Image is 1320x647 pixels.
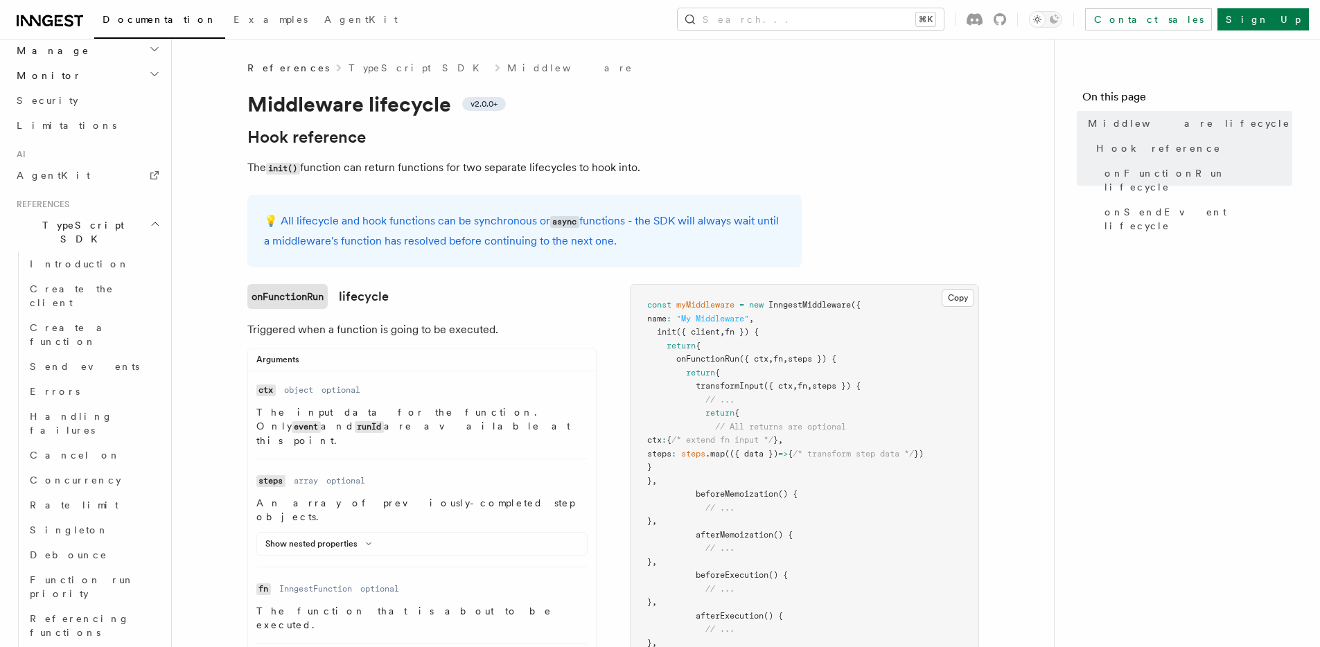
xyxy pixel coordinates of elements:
a: Limitations [11,113,163,138]
span: AgentKit [324,14,398,25]
span: afterExecution [696,611,764,621]
span: Hook reference [1096,141,1221,155]
span: } [647,557,652,567]
span: fn [798,381,807,391]
a: onFunctionRunlifecycle [247,284,389,309]
code: ctx [256,384,276,396]
span: { [696,341,701,351]
span: Create a function [30,322,112,347]
span: Handling failures [30,411,113,436]
a: AgentKit [11,163,163,188]
a: Errors [24,379,163,404]
h1: Middleware lifecycle [247,91,802,116]
a: AgentKit [316,4,406,37]
code: async [550,216,579,228]
code: fn [256,583,271,595]
a: Send events [24,354,163,379]
p: Triggered when a function is going to be executed. [247,320,597,339]
span: // ... [705,543,734,553]
kbd: ⌘K [916,12,935,26]
span: { [788,449,793,459]
span: Security [17,95,78,106]
a: Sign Up [1217,8,1309,30]
a: Middleware [507,61,633,75]
span: transformInput [696,381,764,391]
span: Monitor [11,69,82,82]
span: (({ data }) [725,449,778,459]
span: => [778,449,788,459]
span: } [773,435,778,445]
span: InngestMiddleware [768,300,851,310]
span: v2.0.0+ [470,98,498,109]
a: Introduction [24,251,163,276]
a: Handling failures [24,404,163,443]
a: onFunctionRun lifecycle [1099,161,1292,200]
span: , [807,381,812,391]
span: return [667,341,696,351]
a: Singleton [24,517,163,542]
span: , [652,476,657,486]
span: /* transform step data */ [793,449,914,459]
span: = [739,300,744,310]
a: Concurrency [24,468,163,493]
span: , [652,597,657,607]
span: Concurrency [30,475,121,486]
span: Referencing functions [30,613,130,638]
span: Cancel on [30,450,121,461]
span: ctx [647,435,662,445]
a: onSendEvent lifecycle [1099,200,1292,238]
span: onFunctionRun lifecycle [1105,166,1292,194]
button: Show nested properties [265,538,377,549]
span: ({ client [676,327,720,337]
p: The function that is about to be executed. [256,604,588,632]
span: // ... [705,503,734,513]
dd: object [284,384,313,396]
span: Limitations [17,120,116,131]
h4: On this page [1082,89,1292,111]
span: } [647,597,652,607]
span: () { [768,570,788,580]
div: Arguments [248,354,596,371]
span: steps [681,449,705,459]
span: TypeScript SDK [11,218,150,246]
span: , [720,327,725,337]
span: ({ [851,300,861,310]
span: /* extend fn input */ [671,435,773,445]
span: () { [773,530,793,540]
button: Copy [942,289,974,307]
span: .map [705,449,725,459]
a: Examples [225,4,316,37]
a: Referencing functions [24,606,163,645]
button: TypeScript SDK [11,213,163,251]
span: { [734,408,739,418]
span: Errors [30,386,80,397]
span: } [647,476,652,486]
dd: optional [322,384,360,396]
span: Send events [30,361,139,372]
span: Introduction [30,258,130,269]
span: fn }) { [725,327,759,337]
a: Create a function [24,315,163,354]
a: Hook reference [1091,136,1292,161]
a: Cancel on [24,443,163,468]
span: } [647,462,652,472]
span: // ... [705,584,734,594]
code: runId [355,421,384,433]
span: , [783,354,788,364]
span: // All returns are optional [715,422,846,432]
button: Monitor [11,63,163,88]
span: { [715,368,720,378]
span: Examples [234,14,308,25]
a: Documentation [94,4,225,39]
p: 💡 All lifecycle and hook functions can be synchronous or functions - the SDK will always wait unt... [264,211,785,251]
span: ({ ctx [764,381,793,391]
span: : [662,435,667,445]
span: , [652,516,657,526]
span: myMiddleware [676,300,734,310]
a: Create the client [24,276,163,315]
span: , [768,354,773,364]
span: fn [773,354,783,364]
span: name [647,314,667,323]
span: References [247,61,329,75]
span: Rate limit [30,499,118,511]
